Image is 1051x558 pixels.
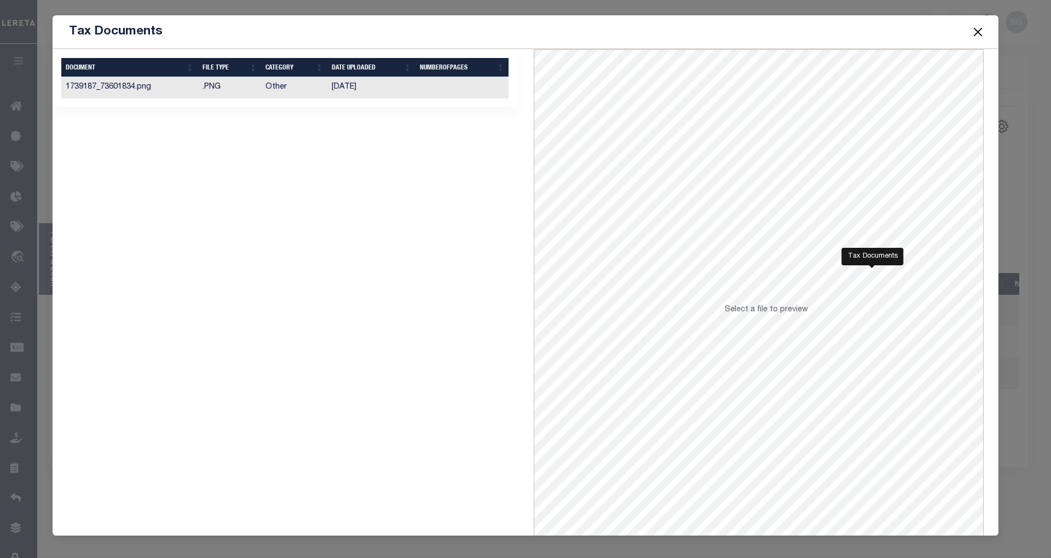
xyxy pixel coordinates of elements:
[415,58,509,77] th: NumberOfPages: activate to sort column ascending
[198,58,262,77] th: FILE TYPE: activate to sort column ascending
[261,58,327,77] th: CATEGORY: activate to sort column ascending
[725,306,808,313] span: Select a file to preview
[261,77,327,98] td: Other
[327,77,415,98] td: [DATE]
[61,77,198,98] td: 1739187_73601834.png
[61,58,198,77] th: DOCUMENT: activate to sort column ascending
[841,248,903,265] div: Tax Documents
[198,77,262,98] td: .PNG
[327,58,415,77] th: Date Uploaded: activate to sort column ascending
